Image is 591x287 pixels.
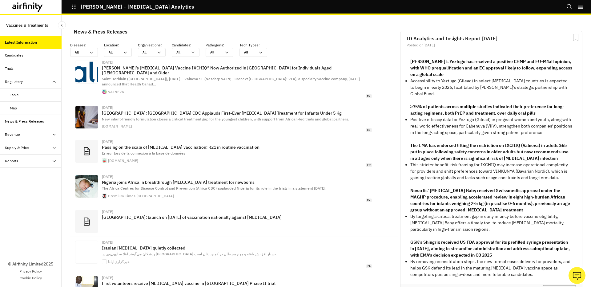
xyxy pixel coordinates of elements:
p: Diseases : [70,42,104,48]
p: [GEOGRAPHIC_DATA]: launch on [DATE] of vaccination nationally against [MEDICAL_DATA] [102,215,372,220]
svg: Bookmark Report [572,33,580,41]
div: Candidates [5,53,23,58]
div: Reports [5,158,18,164]
div: [DOMAIN_NAME] [102,124,132,128]
span: en [366,199,372,202]
a: [DATE]Iranian [MEDICAL_DATA] quietly collectedپزشکان می‌‌گویند ابتلا به اچ‌‌پی‌‌وی در [GEOGRAPHIC... [70,237,398,272]
img: 04f398df-96ac-4b7a-8544-2a2ce2495778 [75,61,98,83]
div: VALNEVA [108,90,124,94]
p: This stricter benefit-risk framing for IXCHIQ may increase operational complexity for providers a... [410,162,572,181]
p: Pathogens : [206,42,239,48]
strong: ≥75% of patients across multiple studies indicated their preference for long-acting regimens, bot... [410,104,564,116]
div: Supply & Price [5,145,29,151]
p: Iranian [MEDICAL_DATA] quietly collected [102,246,372,250]
p: [PERSON_NAME] - [MEDICAL_DATA] Analytics [81,4,194,10]
div: Posted on [DATE] [407,43,576,47]
img: 6127022.jpg [75,241,98,263]
p: Passing on the scale of [MEDICAL_DATA] vaccination: R21 in routine vaccination [102,145,372,150]
div: Premium Times [GEOGRAPHIC_DATA] [108,194,174,198]
span: fa [366,264,372,268]
img: favicon.ico [102,90,107,94]
h2: ID Analytics and Insights Report [DATE] [407,36,576,41]
p: Nigeria joins Africa in breakthrough [MEDICAL_DATA] treatment for newborns [102,180,372,185]
div: [DATE] [102,140,372,143]
div: Revenue [5,132,20,137]
p: Vaccines & Treatments [6,20,48,31]
img: favicon-152.png [102,260,107,264]
div: News & Press Releases [74,27,127,36]
div: [DATE] [102,61,372,64]
div: Trials [5,66,14,71]
div: [DATE] [102,276,372,280]
p: [GEOGRAPHIC_DATA]: [GEOGRAPHIC_DATA] CDC Applauds First-Ever [MEDICAL_DATA] Treatment for Infants... [102,111,372,116]
div: [DATE] [102,175,372,179]
strong: The EMA has endorsed lifting the restriction on IXCHIQ (Valneva) in adults ≥65 put in place follo... [410,143,569,161]
div: Table [10,92,19,98]
div: Latest Information [5,40,37,45]
p: Location : [104,42,138,48]
p: © Airfinity Limited 2025 [8,261,53,267]
strong: [PERSON_NAME]’s Yeztugo has received a positive CHMP and EU-M4all opinion, with WHO prequalificat... [410,59,572,77]
div: [DATE] [102,241,372,244]
a: [DATE][PERSON_NAME]’s [MEDICAL_DATA] Vaccine IXCHIQ® Now Authorized in [GEOGRAPHIC_DATA] for Indi... [70,57,398,102]
p: Organisations : [138,42,172,48]
span: en [366,94,372,98]
p: By targeting a critical treatment gap in early infancy before vaccine eligibility, [MEDICAL_DATA]... [410,213,572,233]
p: Accessibility to Yeztugo (Gilead) in select [MEDICAL_DATA] countries is expected to begin in earl... [410,78,572,97]
a: Cookie Policy [20,275,42,281]
span: The Africa Centres for Disease Control and Prevention (Africa CDC) applauded Nigeria for its role... [102,186,326,191]
img: 00650176:cc9508d55f71ca6707698dc40c72c702:arc614x376:w1200.jpg [75,106,98,128]
div: [DOMAIN_NAME] [108,159,138,163]
a: [DATE]Passing on the scale of [MEDICAL_DATA] vaccination: R21 in routine vaccinationErreur lors d... [70,136,398,171]
div: Regulatory [5,79,23,85]
strong: Novartis’ [MEDICAL_DATA] Baby received Swissmedic approval under the MAGHP procedure, enabling ac... [410,188,570,213]
a: [DATE][GEOGRAPHIC_DATA]: [GEOGRAPHIC_DATA] CDC Applauds First-Ever [MEDICAL_DATA] Treatment for I... [70,102,398,136]
div: [DATE] [102,210,372,214]
img: pt-small-logo-icon.png [102,194,107,198]
span: پزشکان می‌‌گویند ابتلا به اچ‌‌پی‌‌وی در [GEOGRAPHIC_DATA] بسیار افزایش یافته و موج سرطان در کمین ... [102,252,277,256]
div: News & Press Releases [5,119,44,124]
p: First volunteers receive [MEDICAL_DATA] vaccine in [GEOGRAPHIC_DATA] Phase II trial [102,281,372,286]
p: Candidates : [172,42,206,48]
a: Privacy Policy [19,269,42,274]
p: Positive efficacy data for Yeztugo (Gilead) in pregnant women and youth, along with real-world ef... [410,116,572,136]
span: Erreur lors de la connexion à la base de données [102,151,185,155]
strong: GSK’s Shingrix received US FDA approval for its prefilled syringe presentation in [DATE], aiming ... [410,239,570,258]
p: By removing reconstitution steps, the new format eases delivery for providers, and helps GSK defe... [410,258,572,278]
span: fr [366,163,372,167]
img: baby.jpg [75,175,98,198]
p: Tech Types : [239,42,273,48]
div: Map [10,105,17,111]
button: [PERSON_NAME] - [MEDICAL_DATA] Analytics [71,2,194,12]
span: Saint Herblain ([GEOGRAPHIC_DATA]), [DATE] – Valneva SE (Nasdaq: VALN; Euronext [GEOGRAPHIC_DATA]... [102,77,360,86]
span: New infant-friendly formulation closes a critical treatment gap for the youngest children, with s... [102,117,349,121]
div: [DATE] [102,106,372,109]
a: [DATE]Nigeria joins Africa in breakthrough [MEDICAL_DATA] treatment for newbornsThe Africa Centre... [70,171,398,206]
img: faviconV2 [102,159,107,163]
span: en [366,128,372,132]
p: [PERSON_NAME]’s [MEDICAL_DATA] Vaccine IXCHIQ® Now Authorized in [GEOGRAPHIC_DATA] for Individual... [102,65,372,75]
div: خبرگزاری ایلنا [108,260,130,264]
a: [DATE][GEOGRAPHIC_DATA]: launch on [DATE] of vaccination nationally against [MEDICAL_DATA] [70,206,398,237]
button: Close Sidebar [58,21,66,29]
button: Search [566,2,573,12]
button: Ask our analysts [569,267,585,284]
